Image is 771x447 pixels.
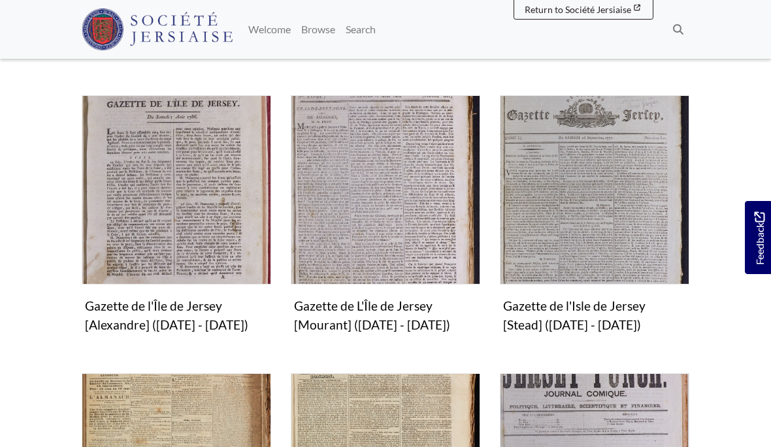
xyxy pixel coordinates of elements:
[500,95,689,285] img: Gazette de l'Isle de Jersey [Stead] (1797 - 1800)
[751,212,767,265] span: Feedback
[281,95,490,358] div: Subcollection
[82,95,271,285] img: Gazette de l'Île de Jersey [Alexandre] (1786 - 1796)
[82,5,233,54] a: Société Jersiaise logo
[243,16,296,42] a: Welcome
[490,95,699,358] div: Subcollection
[82,95,271,338] a: Gazette de l'Île de Jersey [Alexandre] (1786 - 1796) Gazette de l'Île de Jersey [Alexandre] ([DAT...
[291,95,480,285] img: Gazette de L'Île de Jersey [Mourant] (1800 - 1835)
[72,95,281,358] div: Subcollection
[745,201,771,274] a: Would you like to provide feedback?
[296,16,340,42] a: Browse
[82,8,233,50] img: Société Jersiaise
[340,16,381,42] a: Search
[291,95,480,338] a: Gazette de L'Île de Jersey [Mourant] (1800 - 1835) Gazette de L'Île de Jersey [Mourant] ([DATE] -...
[525,4,631,15] span: Return to Société Jersiaise
[500,95,689,338] a: Gazette de l'Isle de Jersey [Stead] (1797 - 1800) Gazette de l'Isle de Jersey [Stead] ([DATE] - [...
